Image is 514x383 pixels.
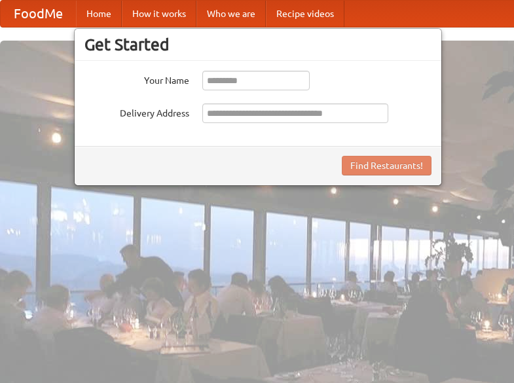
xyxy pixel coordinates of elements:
[1,1,76,27] a: FoodMe
[266,1,344,27] a: Recipe videos
[76,1,122,27] a: Home
[84,35,431,54] h3: Get Started
[122,1,196,27] a: How it works
[196,1,266,27] a: Who we are
[84,71,189,87] label: Your Name
[84,103,189,120] label: Delivery Address
[342,156,431,175] button: Find Restaurants!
